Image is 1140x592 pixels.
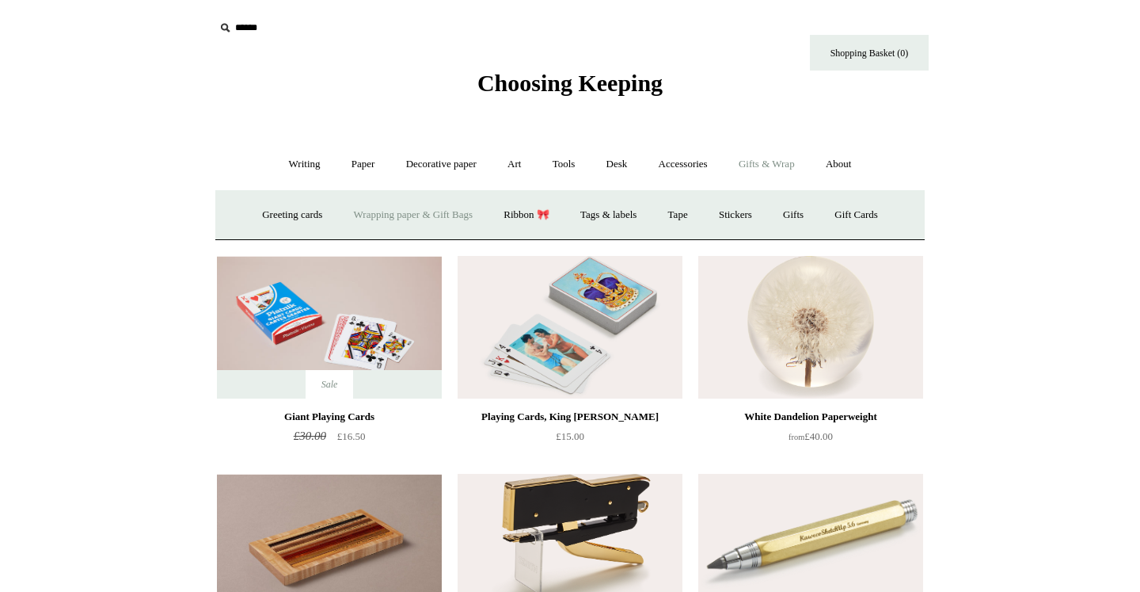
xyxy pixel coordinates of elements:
span: £40.00 [788,430,833,442]
a: Decorative paper [392,143,491,185]
a: Tape [654,194,702,236]
a: White Dandelion Paperweight from£40.00 [698,407,923,472]
a: Wrapping paper & Gift Bags [340,194,487,236]
a: Greeting cards [248,194,336,236]
span: £16.50 [337,430,366,442]
a: Gifts & Wrap [724,143,809,185]
a: Playing Cards, King [PERSON_NAME] £15.00 [458,407,682,472]
img: Giant Playing Cards [217,256,442,399]
div: White Dandelion Paperweight [702,407,919,426]
a: Writing [275,143,335,185]
a: Paper [337,143,389,185]
span: Sale [306,370,354,399]
a: Choosing Keeping [477,82,663,94]
a: About [811,143,866,185]
img: White Dandelion Paperweight [698,256,923,399]
span: Choosing Keeping [477,70,663,96]
a: Desk [592,143,642,185]
span: £15.00 [556,430,584,442]
a: Gifts [769,194,818,236]
a: Accessories [644,143,722,185]
a: White Dandelion Paperweight White Dandelion Paperweight [698,256,923,399]
a: Art [493,143,535,185]
a: Ribbon 🎀 [489,194,564,236]
span: from [788,433,804,441]
a: Shopping Basket (0) [810,35,929,71]
img: Playing Cards, King Charles III [458,256,682,399]
div: Giant Playing Cards [221,407,438,426]
a: Playing Cards, King Charles III Playing Cards, King Charles III [458,256,682,399]
span: £30.00 [294,430,326,442]
div: Playing Cards, King [PERSON_NAME] [462,407,678,426]
a: Tags & labels [566,194,651,236]
a: Gift Cards [820,194,892,236]
a: Giant Playing Cards £30.00 £16.50 [217,407,442,472]
a: Stickers [705,194,766,236]
a: Tools [538,143,590,185]
a: Giant Playing Cards Giant Playing Cards Sale [217,256,442,399]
